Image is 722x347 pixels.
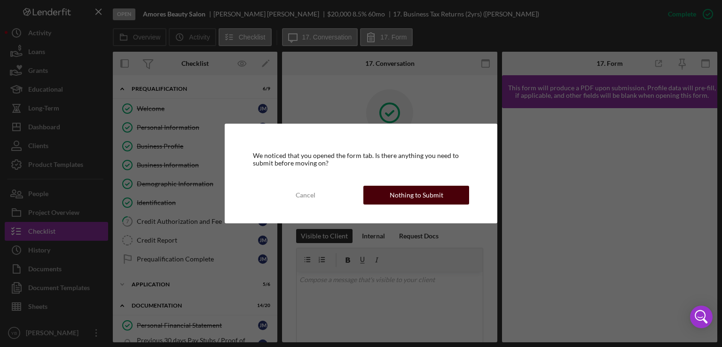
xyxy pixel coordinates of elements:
div: Open Intercom Messenger [690,306,713,328]
button: Cancel [253,186,359,205]
button: Nothing to Submit [363,186,469,205]
div: Nothing to Submit [390,186,443,205]
div: Cancel [296,186,315,205]
div: We noticed that you opened the form tab. Is there anything you need to submit before moving on? [253,152,470,167]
